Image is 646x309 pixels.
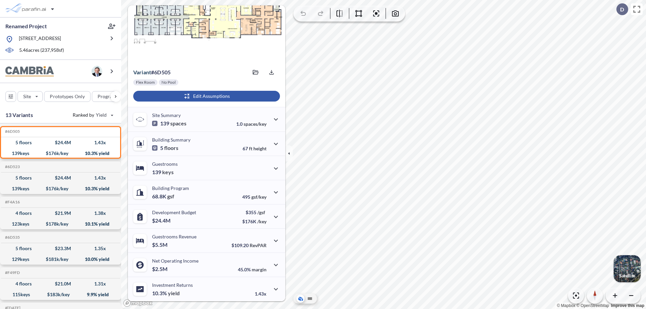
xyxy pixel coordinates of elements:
[92,66,102,77] img: user logo
[619,273,635,278] p: Satellite
[4,270,20,275] h5: Click to copy the code
[152,169,174,176] p: 139
[96,112,107,118] span: Yield
[4,235,20,240] h5: Click to copy the code
[296,295,304,303] button: Aerial View
[152,241,169,248] p: $5.5M
[133,91,280,102] button: Edit Assumptions
[5,23,47,30] p: Renamed Project
[152,161,178,167] p: Guestrooms
[98,93,116,100] p: Program
[161,80,176,85] p: No Pool
[5,111,33,119] p: 13 Variants
[152,185,189,191] p: Building Program
[152,112,181,118] p: Site Summary
[44,91,91,102] button: Prototypes Only
[50,93,85,100] p: Prototypes Only
[152,258,199,264] p: Net Operating Income
[614,255,641,282] img: Switcher Image
[133,69,151,75] span: Variant
[242,209,266,215] p: $355
[238,267,266,272] p: 45.0%
[257,209,265,215] span: /gsf
[242,219,266,224] p: $176K
[620,6,624,12] p: D
[4,200,20,204] h5: Click to copy the code
[576,303,609,308] a: OpenStreetMap
[611,303,644,308] a: Improve this map
[19,35,61,43] p: [STREET_ADDRESS]
[252,267,266,272] span: margin
[4,129,20,134] h5: Click to copy the code
[170,120,186,127] span: spaces
[5,66,54,77] img: BrandImage
[614,255,641,282] button: Switcher ImageSatellite
[306,295,314,303] button: Site Plan
[255,291,266,297] p: 1.43x
[243,146,266,151] p: 67
[152,290,180,297] p: 10.3%
[123,299,153,307] a: Mapbox homepage
[152,209,196,215] p: Development Budget
[244,121,266,127] span: spaces/key
[249,146,252,151] span: ft
[236,121,266,127] p: 1.0
[152,120,186,127] p: 139
[136,80,155,85] p: Flex Room
[164,145,178,151] span: floors
[152,217,172,224] p: $24.4M
[17,91,43,102] button: Site
[168,290,180,297] span: yield
[557,303,575,308] a: Mapbox
[242,194,266,200] p: 495
[152,282,193,288] p: Investment Returns
[162,169,174,176] span: keys
[253,146,266,151] span: height
[152,266,169,272] p: $2.5M
[19,47,64,54] p: 5.46 acres ( 237,958 sf)
[92,91,128,102] button: Program
[152,137,190,143] p: Building Summary
[250,242,266,248] span: RevPAR
[152,193,174,200] p: 68.8K
[251,194,266,200] span: gsf/key
[231,242,266,248] p: $109.20
[257,219,266,224] span: /key
[133,69,171,76] p: # 6d505
[152,145,178,151] p: 5
[167,193,174,200] span: gsf
[23,93,31,100] p: Site
[67,110,118,120] button: Ranked by Yield
[4,164,20,169] h5: Click to copy the code
[152,234,196,239] p: Guestrooms Revenue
